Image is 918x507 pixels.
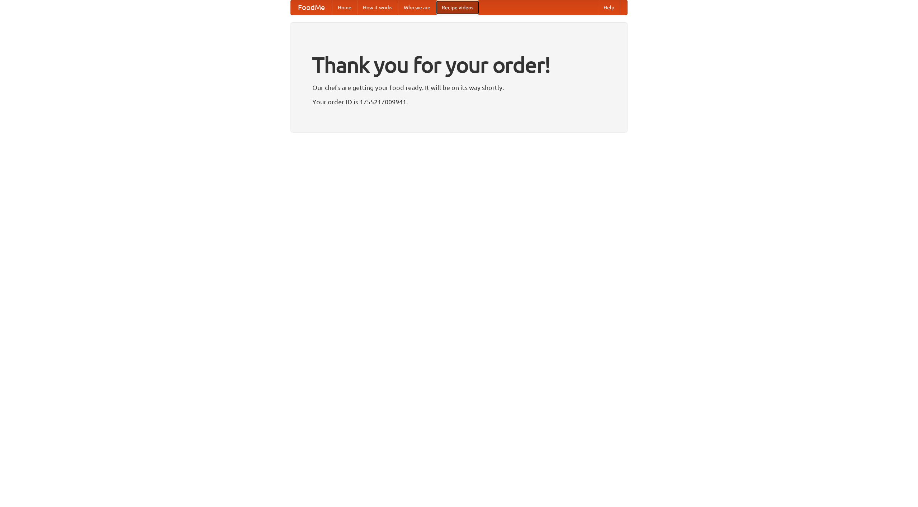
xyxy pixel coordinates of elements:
a: How it works [357,0,398,15]
a: Help [598,0,620,15]
p: Your order ID is 1755217009941. [312,96,606,107]
h1: Thank you for your order! [312,48,606,82]
a: FoodMe [291,0,332,15]
a: Who we are [398,0,436,15]
a: Recipe videos [436,0,479,15]
p: Our chefs are getting your food ready. It will be on its way shortly. [312,82,606,93]
a: Home [332,0,357,15]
